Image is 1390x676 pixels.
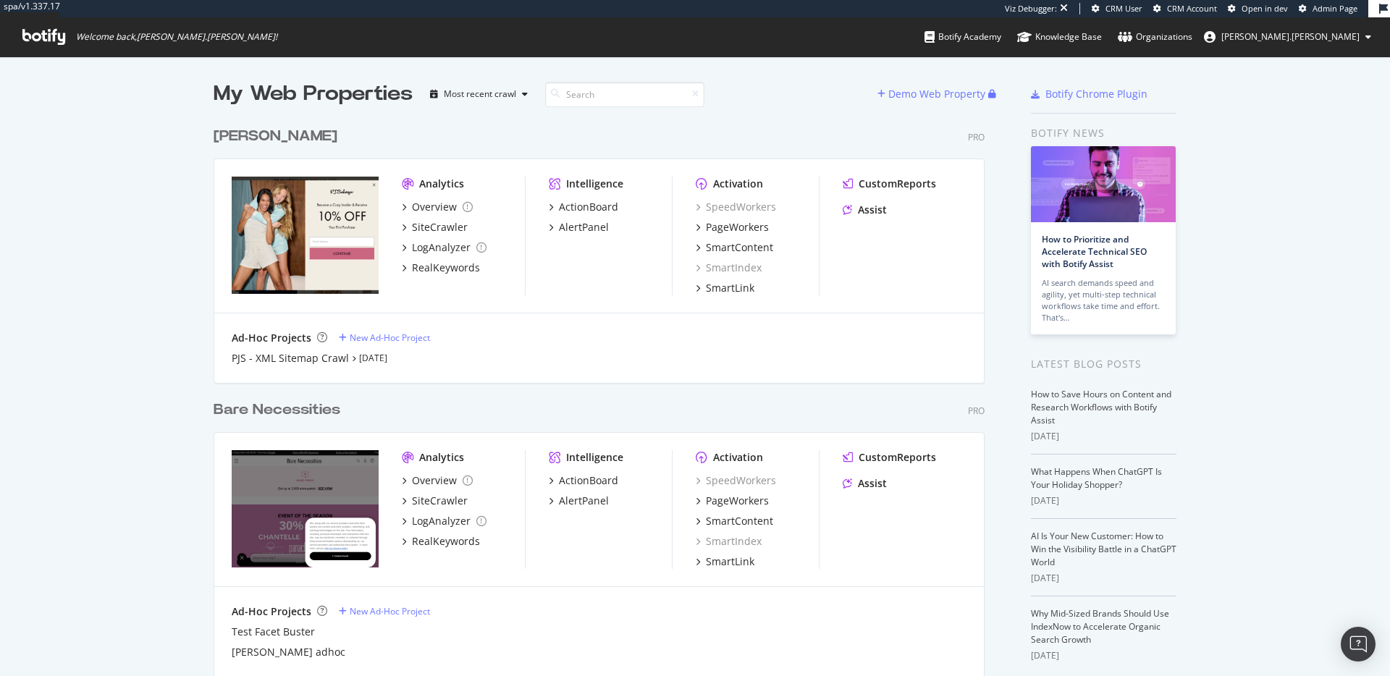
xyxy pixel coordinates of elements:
div: Pro [968,131,985,143]
a: AI Is Your New Customer: How to Win the Visibility Battle in a ChatGPT World [1031,530,1176,568]
div: Demo Web Property [888,87,985,101]
a: CRM User [1092,3,1142,14]
a: Demo Web Property [877,88,988,100]
a: SmartContent [696,240,773,255]
a: Organizations [1118,17,1192,56]
div: SmartContent [706,514,773,528]
a: What Happens When ChatGPT Is Your Holiday Shopper? [1031,465,1162,491]
a: [DATE] [359,352,387,364]
a: LogAnalyzer [402,240,486,255]
a: SmartContent [696,514,773,528]
span: CRM User [1105,3,1142,14]
a: Admin Page [1299,3,1357,14]
a: SpeedWorkers [696,200,776,214]
div: [DATE] [1031,494,1176,507]
a: Test Facet Buster [232,625,315,639]
div: AlertPanel [559,494,609,508]
div: AlertPanel [559,220,609,235]
a: New Ad-Hoc Project [339,331,430,344]
div: Latest Blog Posts [1031,356,1176,372]
span: CRM Account [1167,3,1217,14]
a: ActionBoard [549,200,618,214]
div: Activation [713,450,763,465]
a: New Ad-Hoc Project [339,605,430,617]
a: Assist [843,476,887,491]
div: Overview [412,200,457,214]
div: [DATE] [1031,572,1176,585]
a: AlertPanel [549,494,609,508]
div: LogAnalyzer [412,240,471,255]
div: Most recent crawl [444,90,516,98]
div: [DATE] [1031,430,1176,443]
div: PageWorkers [706,494,769,508]
div: SmartContent [706,240,773,255]
div: Botify Chrome Plugin [1045,87,1147,101]
a: [PERSON_NAME] adhoc [232,645,345,659]
div: Ad-Hoc Projects [232,331,311,345]
div: CustomReports [859,177,936,191]
div: PageWorkers [706,220,769,235]
div: New Ad-Hoc Project [350,331,430,344]
div: Analytics [419,450,464,465]
div: CustomReports [859,450,936,465]
div: Bare Necessities [214,400,340,421]
div: Botify news [1031,125,1176,141]
div: Pro [968,405,985,417]
a: Overview [402,473,473,488]
div: New Ad-Hoc Project [350,605,430,617]
div: Organizations [1118,30,1192,44]
a: SmartLink [696,554,754,569]
div: My Web Properties [214,80,413,109]
a: CustomReports [843,450,936,465]
div: Botify Academy [924,30,1001,44]
div: LogAnalyzer [412,514,471,528]
a: Botify Chrome Plugin [1031,87,1147,101]
div: Assist [858,203,887,217]
div: Activation [713,177,763,191]
a: LogAnalyzer [402,514,486,528]
div: Analytics [419,177,464,191]
div: AI search demands speed and agility, yet multi-step technical workflows take time and effort. Tha... [1042,277,1165,324]
div: Open Intercom Messenger [1341,627,1376,662]
input: Search [545,82,704,107]
div: SmartLink [706,281,754,295]
a: [PERSON_NAME] [214,126,343,147]
div: RealKeywords [412,534,480,549]
span: Admin Page [1313,3,1357,14]
a: SmartIndex [696,261,762,275]
img: www.pjsalvage.com [232,177,379,294]
a: How to Prioritize and Accelerate Technical SEO with Botify Assist [1042,233,1147,270]
a: Bare Necessities [214,400,346,421]
a: PJS - XML Sitemap Crawl [232,351,349,366]
a: RealKeywords [402,534,480,549]
a: SpeedWorkers [696,473,776,488]
a: SmartLink [696,281,754,295]
div: Overview [412,473,457,488]
div: RealKeywords [412,261,480,275]
a: AlertPanel [549,220,609,235]
div: ActionBoard [559,473,618,488]
span: nathan.mcginnis [1221,30,1360,43]
div: Ad-Hoc Projects [232,604,311,619]
a: SmartIndex [696,534,762,549]
button: Most recent crawl [424,83,534,106]
div: Knowledge Base [1017,30,1102,44]
div: [PERSON_NAME] [214,126,337,147]
a: RealKeywords [402,261,480,275]
a: PageWorkers [696,220,769,235]
a: SiteCrawler [402,220,468,235]
a: Overview [402,200,473,214]
a: CustomReports [843,177,936,191]
div: SiteCrawler [412,220,468,235]
div: Intelligence [566,177,623,191]
div: ActionBoard [559,200,618,214]
a: Botify Academy [924,17,1001,56]
div: Intelligence [566,450,623,465]
a: Knowledge Base [1017,17,1102,56]
div: Assist [858,476,887,491]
